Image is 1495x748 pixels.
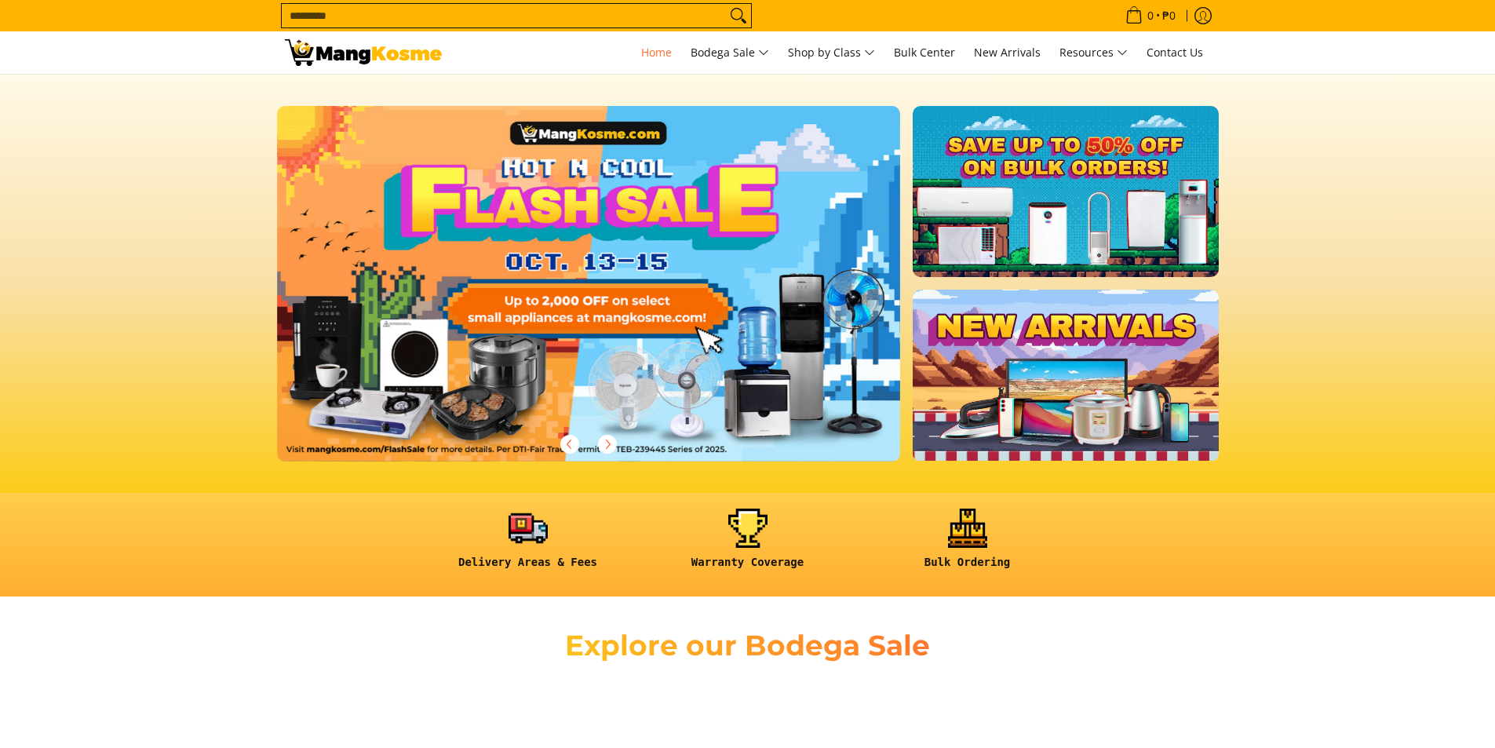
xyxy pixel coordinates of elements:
[683,31,777,74] a: Bodega Sale
[277,106,951,487] a: More
[520,628,975,663] h2: Explore our Bodega Sale
[780,31,883,74] a: Shop by Class
[633,31,680,74] a: Home
[1052,31,1136,74] a: Resources
[691,43,769,63] span: Bodega Sale
[1059,43,1128,63] span: Resources
[426,509,630,582] a: <h6><strong>Delivery Areas & Fees</strong></h6>
[966,31,1048,74] a: New Arrivals
[458,31,1211,74] nav: Main Menu
[646,509,850,582] a: <h6><strong>Warranty Coverage</strong></h6>
[788,43,875,63] span: Shop by Class
[886,31,963,74] a: Bulk Center
[866,509,1070,582] a: <h6><strong>Bulk Ordering</strong></h6>
[590,427,625,462] button: Next
[641,45,672,60] span: Home
[285,39,442,66] img: Mang Kosme: Your Home Appliances Warehouse Sale Partner!
[974,45,1041,60] span: New Arrivals
[552,427,587,462] button: Previous
[726,4,751,27] button: Search
[1145,10,1156,21] span: 0
[894,45,955,60] span: Bulk Center
[1121,7,1180,24] span: •
[1139,31,1211,74] a: Contact Us
[1147,45,1203,60] span: Contact Us
[1160,10,1178,21] span: ₱0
